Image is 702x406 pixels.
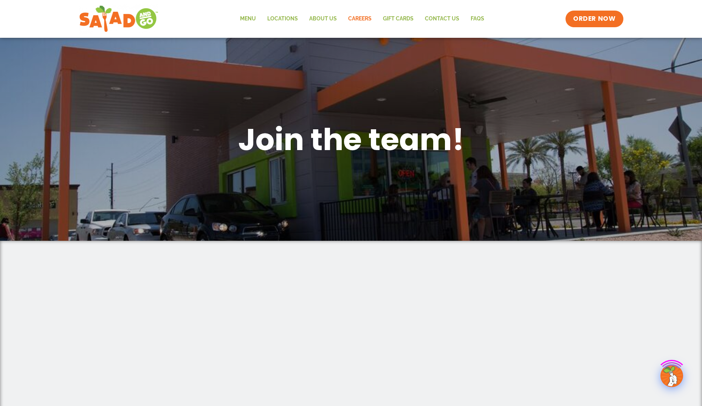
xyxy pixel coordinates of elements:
[155,120,548,159] h1: Join the team!
[234,10,262,28] a: Menu
[79,4,159,34] img: new-SAG-logo-768×292
[419,10,465,28] a: Contact Us
[573,14,615,23] span: ORDER NOW
[342,10,377,28] a: Careers
[566,11,623,27] a: ORDER NOW
[234,10,490,28] nav: Menu
[304,10,342,28] a: About Us
[377,10,419,28] a: GIFT CARDS
[465,10,490,28] a: FAQs
[262,10,304,28] a: Locations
